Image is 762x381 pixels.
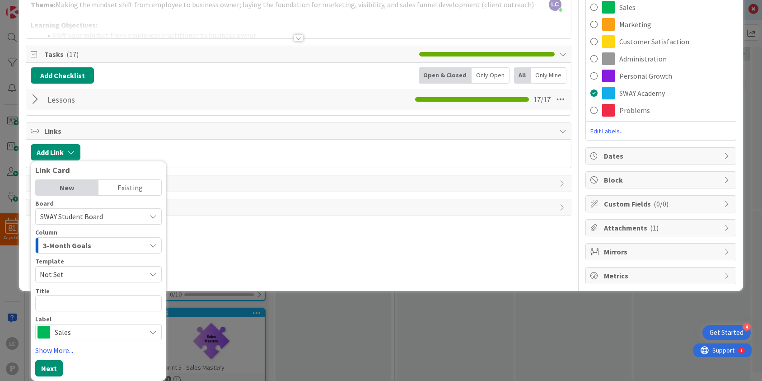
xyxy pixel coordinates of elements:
span: Metrics [604,270,720,281]
a: Show More... [35,345,162,356]
span: Administration [619,53,667,64]
span: 3-Month Goals [43,240,91,251]
div: New [36,180,98,195]
span: SWAY Student Board [40,212,103,221]
div: Only Mine [531,67,566,84]
div: Only Open [472,67,510,84]
input: Add Checklist... [44,91,248,108]
span: ( 17 ) [66,50,79,59]
button: Add Link [31,144,80,160]
span: ( 1 ) [650,223,659,232]
div: All [514,67,531,84]
span: Edit Labels... [586,127,736,136]
span: Problems [619,105,650,116]
span: Tasks [44,49,415,60]
div: 4 [743,323,751,331]
span: Comments [44,178,555,189]
span: Label [35,316,51,322]
span: Customer Satisfaction [619,36,689,47]
span: Sales [55,326,141,339]
div: Existing [98,180,161,195]
button: Next [35,360,63,376]
span: ( 0/0 ) [654,199,669,208]
span: Not Set [40,268,139,280]
span: Marketing [619,19,651,30]
div: Link Card [35,166,162,175]
span: Support [19,1,41,12]
div: Open & Closed [419,67,472,84]
button: Add Checklist [31,67,94,84]
span: Template [35,258,64,264]
div: Open Get Started checklist, remaining modules: 4 [702,325,751,340]
span: SWAY Academy [619,88,665,99]
span: Attachments [604,222,720,233]
span: Board [35,200,54,207]
span: Mirrors [604,246,720,257]
span: 17 / 17 [533,94,551,105]
span: Personal Growth [619,71,672,81]
span: Dates [604,151,720,161]
label: Title [35,287,50,295]
span: Column [35,229,57,235]
span: Custom Fields [604,198,720,209]
span: Sales [619,2,636,13]
button: 3-Month Goals [35,237,162,254]
span: Links [44,126,555,136]
span: Block [604,174,720,185]
div: 1 [47,4,49,11]
span: History [44,202,555,213]
div: Get Started [710,328,743,337]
